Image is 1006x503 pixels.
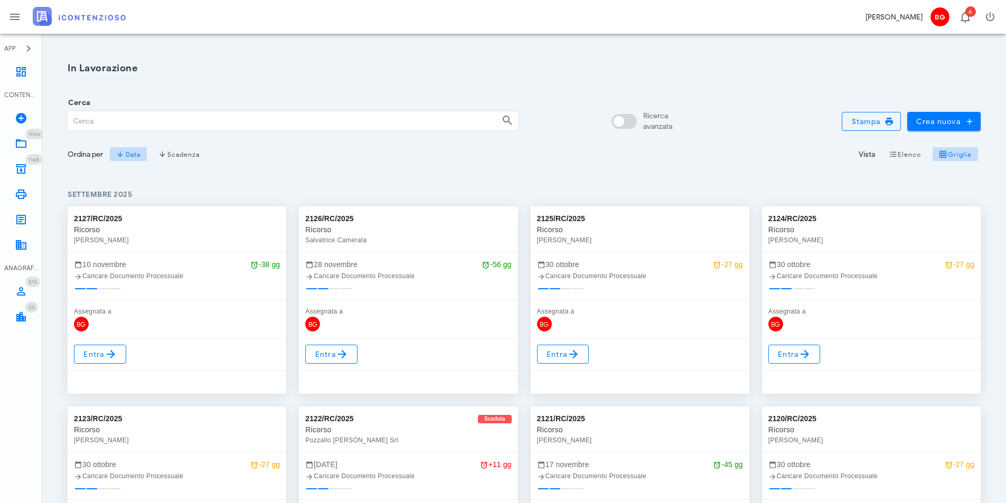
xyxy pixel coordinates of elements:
[842,112,901,131] button: Stampa
[537,424,743,435] div: Ricorso
[25,154,42,165] span: Distintivo
[4,263,38,273] div: ANAGRAFICA
[537,435,743,445] div: [PERSON_NAME]
[768,259,974,270] div: 30 ottobre
[74,306,280,317] div: Assegnata a
[305,424,511,435] div: Ricorso
[305,259,511,270] div: 28 novembre
[158,150,200,158] span: Scadenza
[25,277,40,287] span: Distintivo
[33,7,126,26] img: logo-text-2x.png
[768,271,974,281] div: Caricare Documento Processuale
[74,213,123,224] div: 2127/RC/2025
[713,259,742,270] div: -27 gg
[713,459,742,470] div: -45 gg
[109,147,147,162] button: Data
[546,348,580,360] span: Entra
[74,259,280,270] div: 10 novembre
[927,4,952,30] button: BG
[777,348,812,360] span: Entra
[116,150,140,158] span: Data
[25,302,38,312] span: Distintivo
[768,413,817,424] div: 2120/RC/2025
[482,259,511,270] div: -56 gg
[305,435,511,445] div: Pozzallo [PERSON_NAME] Srl
[484,415,505,423] span: Scaduta
[74,424,280,435] div: Ricorso
[768,224,974,235] div: Ricorso
[768,424,974,435] div: Ricorso
[74,235,280,245] div: [PERSON_NAME]
[889,150,922,158] span: Elenco
[305,459,511,470] div: [DATE]
[768,435,974,445] div: [PERSON_NAME]
[314,348,349,360] span: Entra
[537,235,743,245] div: [PERSON_NAME]
[74,271,280,281] div: Caricare Documento Processuale
[25,129,43,139] span: Distintivo
[68,61,981,75] h1: In Lavorazione
[945,259,974,270] div: -27 gg
[537,459,743,470] div: 17 novembre
[952,4,977,30] button: Distintivo
[768,471,974,481] div: Caricare Documento Processuale
[930,7,949,26] span: BG
[4,90,38,100] div: CONTENZIOSO
[68,149,103,160] div: Ordina per
[537,213,586,224] div: 2125/RC/2025
[29,131,40,138] span: 1044
[305,345,358,364] a: Entra
[916,117,972,126] span: Crea nuova
[74,413,123,424] div: 2123/RC/2025
[74,435,280,445] div: [PERSON_NAME]
[305,213,354,224] div: 2126/RC/2025
[74,459,280,470] div: 30 ottobre
[768,345,821,364] a: Entra
[768,459,974,470] div: 30 ottobre
[537,224,743,235] div: Ricorso
[859,149,875,160] div: Vista
[305,271,511,281] div: Caricare Documento Processuale
[933,147,979,162] button: Griglia
[537,345,589,364] a: Entra
[537,471,743,481] div: Caricare Documento Processuale
[74,471,280,481] div: Caricare Documento Processuale
[768,213,817,224] div: 2124/RC/2025
[250,259,280,270] div: -38 gg
[965,6,976,17] span: Distintivo
[152,147,207,162] button: Scadenza
[29,156,39,163] span: 1168
[305,317,320,331] span: BG
[851,117,892,126] span: Stampa
[29,304,35,311] span: 55
[29,279,37,286] span: 574
[537,259,743,270] div: 30 ottobre
[480,459,512,470] div: +11 gg
[939,150,972,158] span: Griglia
[945,459,974,470] div: -27 gg
[866,12,923,23] div: [PERSON_NAME]
[83,348,117,360] span: Entra
[537,306,743,317] div: Assegnata a
[537,271,743,281] div: Caricare Documento Processuale
[537,317,552,331] span: BG
[768,317,783,331] span: BG
[768,306,974,317] div: Assegnata a
[305,471,511,481] div: Caricare Documento Processuale
[305,224,511,235] div: Ricorso
[74,224,280,235] div: Ricorso
[881,147,928,162] button: Elenco
[305,413,354,424] div: 2122/RC/2025
[65,98,90,108] label: Cerca
[768,235,974,245] div: [PERSON_NAME]
[68,189,981,200] h4: settembre 2025
[305,235,511,245] div: Salvatrice Camerata
[68,112,493,130] input: Cerca
[250,459,280,470] div: -27 gg
[74,345,126,364] a: Entra
[907,112,981,131] button: Crea nuova
[305,306,511,317] div: Assegnata a
[74,317,89,331] span: BG
[643,111,672,132] div: Ricerca avanzata
[537,413,586,424] div: 2121/RC/2025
